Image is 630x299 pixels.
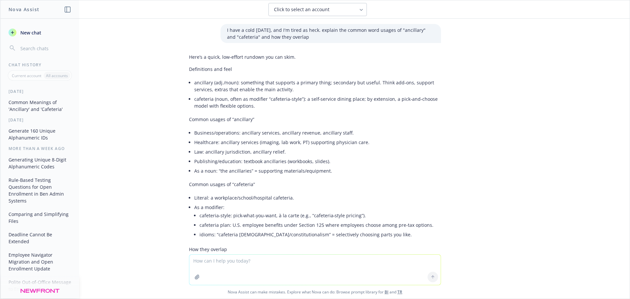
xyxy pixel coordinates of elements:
button: Rule-Based Testing Questions for Open Enrollment in Ben Admin Systems [6,175,74,206]
p: Here’s a quick, low‑effort rundown you can skim. [189,53,441,60]
p: Common usages of “ancillary” [189,116,441,123]
div: [DATE] [1,117,79,123]
button: Click to select an account [268,3,367,16]
button: Generate 160 Unique Alphanumeric IDs [6,125,74,143]
button: New chat [6,27,74,38]
li: Business/operations: ancillary services, ancillary revenue, ancillary staff. [194,128,441,138]
span: Nova Assist can make mistakes. Explore what Nova can do: Browse prompt library for and [3,285,627,299]
p: I have a cold [DATE], and I'm tired as heck. explain the common word usages of "ancillary" and "c... [227,27,434,40]
p: Common usages of “cafeteria” [189,181,441,188]
li: cafeteria‑style: pick‑what‑you‑want, à la carte (e.g., “cafeteria‑style pricing”). [199,211,441,220]
button: Polite Out-of-Office Message to Encourage Fairness [6,277,74,294]
p: How they overlap [189,246,441,253]
li: cafeteria (noun, often as modifier “cafeteria‑style”): a self‑service dining place; by extension,... [194,94,441,111]
input: Search chats [19,44,71,53]
li: idioms: “cafeteria [DEMOGRAPHIC_DATA]/constitutionalism” = selectively choosing parts you like. [199,230,441,239]
li: Law: ancillary jurisdiction, ancillary relief. [194,147,441,157]
p: Current account [12,73,41,78]
div: [DATE] [1,89,79,94]
span: New chat [19,29,41,36]
li: Healthcare: ancillary services (imaging, lab work, PT) supporting physician care. [194,138,441,147]
button: Deadline Cannot Be Extended [6,229,74,247]
li: ancillary (adj./noun): something that supports a primary thing; secondary but useful. Think add‑o... [194,78,441,94]
li: As a modifier: [194,203,441,241]
p: All accounts [46,73,68,78]
button: Common Meanings of 'Ancillary' and 'Cafeteria' [6,97,74,115]
button: Employee Navigator Migration and Open Enrollment Update [6,249,74,274]
p: Definitions and feel [189,66,441,73]
li: As a noun: “the ancillaries” = supporting materials/equipment. [194,166,441,176]
li: Literal: a workplace/school/hospital cafeteria. [194,193,441,203]
button: Comparing and Simplifying Files [6,209,74,226]
div: More than a week ago [1,146,79,151]
a: TR [397,289,402,295]
a: BI [385,289,388,295]
span: Click to select an account [274,6,329,13]
li: cafeteria plan: U.S. employee benefits under Section 125 where employees choose among pre‑tax opt... [199,220,441,230]
h1: Nova Assist [9,6,39,13]
div: Chat History [1,62,79,68]
li: Publishing/education: textbook ancillaries (workbooks, slides). [194,157,441,166]
button: Generating Unique 8-Digit Alphanumeric Codes [6,154,74,172]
